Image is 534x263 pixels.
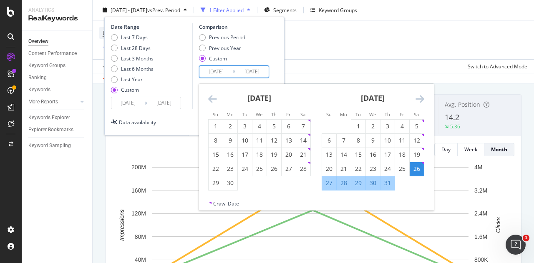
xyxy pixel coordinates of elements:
td: Choose Sunday, June 8, 2025 as your check-in date. It’s available. [208,133,223,148]
div: 6 [322,136,336,145]
span: [DATE] - [DATE] [111,6,147,13]
text: 4M [474,164,482,170]
text: 200M [131,164,146,170]
td: Choose Tuesday, July 15, 2025 as your check-in date. It’s available. [351,148,365,162]
div: RealKeywords [28,14,86,23]
div: 14 [337,150,351,159]
div: Last 3 Months [111,55,154,62]
td: Choose Thursday, July 3, 2025 as your check-in date. It’s available. [380,119,395,133]
div: 19 [267,150,281,159]
a: Overview [28,37,86,46]
div: 1 Filter Applied [209,6,244,13]
td: Choose Wednesday, June 18, 2025 as your check-in date. It’s available. [252,148,267,162]
text: 1.6M [474,233,487,240]
text: 80M [135,233,146,240]
input: End Date [147,97,181,109]
button: Month [484,143,514,156]
td: Choose Thursday, July 17, 2025 as your check-in date. It’s available. [380,148,395,162]
small: Su [213,111,218,118]
div: Explorer Bookmarks [28,125,73,134]
text: 800K [474,256,488,263]
div: 2 [366,122,380,130]
div: Month [491,146,507,153]
div: Last 28 Days [121,44,151,51]
td: Choose Tuesday, June 24, 2025 as your check-in date. It’s available. [237,162,252,176]
td: Choose Tuesday, June 3, 2025 as your check-in date. It’s available. [237,119,252,133]
div: 27 [322,179,336,187]
a: Keyword Sampling [28,141,86,150]
small: Sa [300,111,305,118]
div: 5 [267,122,281,130]
div: 3 [238,122,252,130]
td: Choose Sunday, July 6, 2025 as your check-in date. It’s available. [322,133,336,148]
div: 31 [380,179,395,187]
span: 14.2 [445,112,459,122]
div: 27 [282,165,296,173]
text: 160M [131,187,146,194]
td: Choose Wednesday, July 9, 2025 as your check-in date. It’s available. [365,133,380,148]
div: 29 [209,179,223,187]
div: Date Range [111,23,190,30]
div: 13 [282,136,296,145]
div: Last 6 Months [121,65,154,73]
a: More Reports [28,98,78,106]
td: Choose Wednesday, July 23, 2025 as your check-in date. It’s available. [365,162,380,176]
div: 20 [282,150,296,159]
div: Previous Period [199,34,245,41]
div: 11 [395,136,409,145]
div: 30 [366,179,380,187]
td: Choose Monday, June 23, 2025 as your check-in date. It’s available. [223,162,237,176]
div: 12 [267,136,281,145]
div: 20 [322,165,336,173]
div: Content Performance [28,49,77,58]
div: 8 [209,136,223,145]
div: Custom [121,86,139,93]
td: Choose Friday, June 6, 2025 as your check-in date. It’s available. [281,119,296,133]
div: 21 [296,150,310,159]
button: Week [458,143,484,156]
td: Selected. Tuesday, July 29, 2025 [351,176,365,190]
td: Choose Saturday, June 7, 2025 as your check-in date. It’s available. [296,119,310,133]
iframe: Intercom live chat [506,235,526,255]
div: Previous Period [209,34,245,41]
small: Th [271,111,277,118]
td: Selected as start date. Saturday, July 26, 2025 [409,162,424,176]
div: 26 [410,165,424,173]
td: Choose Saturday, June 21, 2025 as your check-in date. It’s available. [296,148,310,162]
td: Choose Tuesday, July 8, 2025 as your check-in date. It’s available. [351,133,365,148]
div: Data availability [119,118,156,125]
div: Comparison [199,23,272,30]
div: 18 [252,150,267,159]
div: Custom [111,86,154,93]
td: Choose Thursday, July 24, 2025 as your check-in date. It’s available. [380,162,395,176]
a: Keywords [28,85,86,94]
td: Selected. Sunday, July 27, 2025 [322,176,336,190]
td: Choose Tuesday, July 22, 2025 as your check-in date. It’s available. [351,162,365,176]
div: 22 [351,165,365,173]
text: 40M [135,256,146,263]
small: Mo [227,111,234,118]
span: 1 [523,235,529,241]
input: Start Date [199,66,233,78]
div: 13 [322,150,336,159]
div: 21 [337,165,351,173]
button: Switch to Advanced Mode [464,60,527,73]
button: 1 Filter Applied [197,3,254,17]
text: 120M [131,210,146,217]
div: 26 [267,165,281,173]
td: Choose Friday, July 11, 2025 as your check-in date. It’s available. [395,133,409,148]
div: Switch to Advanced Mode [468,63,527,70]
div: 12 [410,136,424,145]
div: 29 [351,179,365,187]
a: Keyword Groups [28,61,86,70]
text: 3.2M [474,187,487,194]
td: Choose Monday, June 16, 2025 as your check-in date. It’s available. [223,148,237,162]
div: Previous Year [209,44,241,51]
small: We [369,111,376,118]
div: Analytics [28,7,86,14]
td: Choose Monday, July 21, 2025 as your check-in date. It’s available. [336,162,351,176]
span: Avg. Position [445,100,480,108]
div: 16 [223,150,237,159]
button: Segments [261,3,300,17]
div: Day [441,146,451,153]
